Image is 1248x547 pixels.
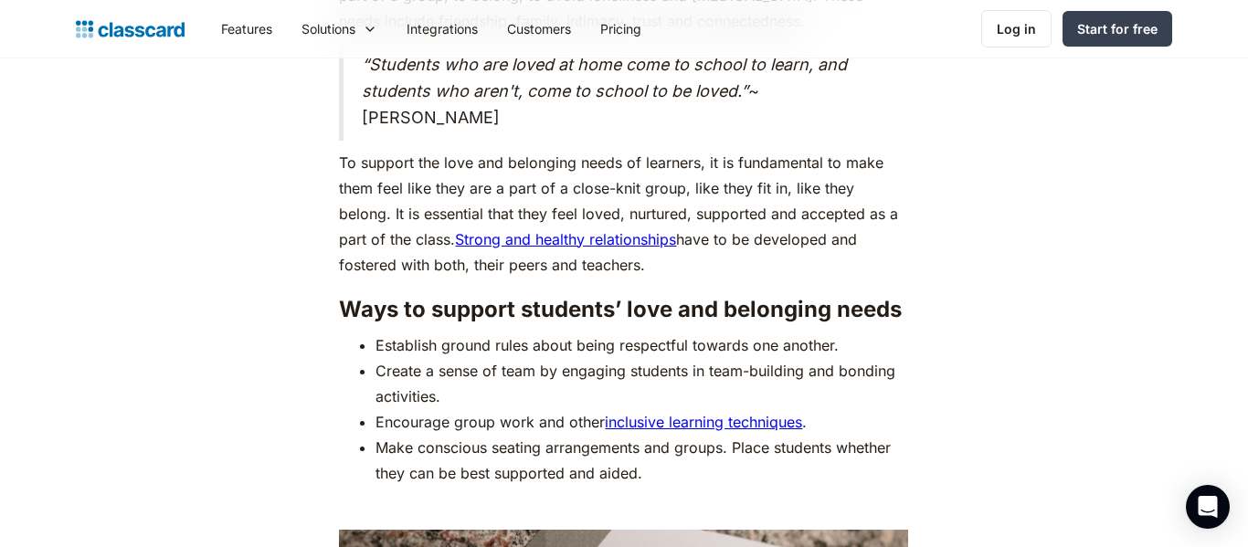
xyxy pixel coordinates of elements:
li: Encourage group work and other . [375,409,908,435]
a: Integrations [392,8,492,49]
a: Pricing [586,8,656,49]
div: Solutions [287,8,392,49]
div: Open Intercom Messenger [1186,485,1230,529]
p: ‍ [339,495,908,521]
div: Log in [997,19,1036,38]
a: Strong and healthy relationships [455,230,676,248]
p: To support the love and belonging needs of learners, it is fundamental to make them feel like the... [339,150,908,278]
div: Start for free [1077,19,1158,38]
li: Create a sense of team by engaging students in team-building and bonding activities. [375,358,908,409]
div: Solutions [301,19,355,38]
a: Customers [492,8,586,49]
a: Start for free [1063,11,1172,47]
a: Features [206,8,287,49]
a: Log in [981,10,1052,47]
li: Make conscious seating arrangements and groups. Place students whether they can be best supported... [375,435,908,486]
li: Establish ground rules about being respectful towards one another. [375,332,908,358]
a: home [76,16,185,42]
blockquote: ~ [PERSON_NAME] [339,43,908,140]
a: inclusive learning techniques [605,413,802,431]
h3: Ways to support students’ love and belonging needs [339,296,908,323]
